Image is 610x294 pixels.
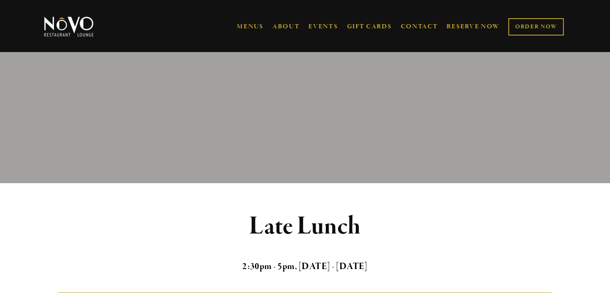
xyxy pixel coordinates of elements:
[347,19,392,35] a: GIFT CARDS
[401,19,438,35] a: CONTACT
[249,210,361,242] strong: Late Lunch
[272,22,300,31] a: ABOUT
[42,16,95,37] img: Novo Restaurant &amp; Lounge
[237,22,263,31] a: MENUS
[508,18,564,36] a: ORDER NOW
[242,261,368,272] strong: 2:30pm - 5pm, [DATE] - [DATE]
[308,22,338,31] a: EVENTS
[446,19,500,35] a: RESERVE NOW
